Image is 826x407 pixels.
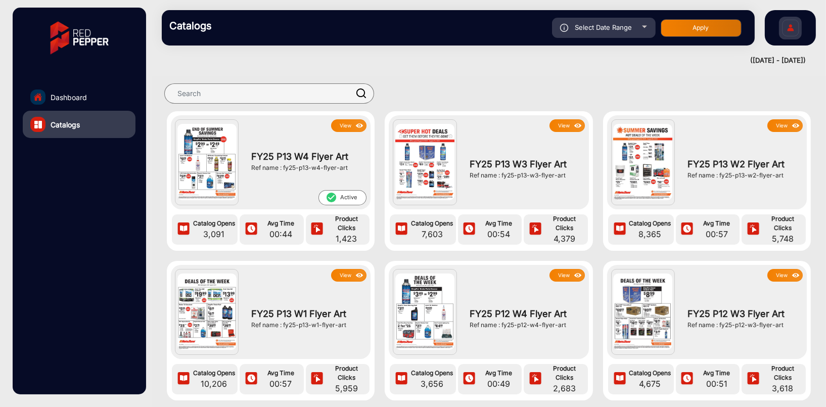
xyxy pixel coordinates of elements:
[410,219,453,228] span: Catalog Opens
[176,222,191,237] img: icon
[767,119,803,132] button: Viewicon
[679,222,695,237] img: icon
[746,372,761,387] img: icon
[696,378,738,390] span: 00:51
[251,150,361,163] span: FY25 P13 W4 Flyer Art
[33,93,42,102] img: home
[478,369,520,378] span: Avg Time
[560,24,569,32] img: icon
[395,124,454,200] img: FY25 P13 W3 Flyer Art
[331,119,366,132] button: Viewicon
[696,219,738,228] span: Avg Time
[23,83,135,111] a: Dashboard
[193,228,235,240] span: 3,091
[470,307,580,321] span: FY25 P12 W4 Flyer Art
[687,171,798,180] div: Ref name : fy25-p13-w2-flyer-art
[260,378,301,390] span: 00:57
[575,23,632,31] span: Select Date Range
[326,364,368,382] span: Product Clicks
[394,372,409,387] img: icon
[544,214,585,233] span: Product Clicks
[410,228,453,240] span: 7,603
[309,372,325,387] img: icon
[790,120,802,131] img: icon
[544,382,585,394] span: 2,683
[177,274,237,350] img: FY25 P13 W1 Flyer Art
[629,219,671,228] span: Catalog Opens
[470,321,580,330] div: Ref name : fy25-p12-w4-flyer-art
[260,369,301,378] span: Avg Time
[762,214,803,233] span: Product Clicks
[528,222,543,237] img: icon
[544,233,585,245] span: 4,379
[23,111,135,138] a: Catalogs
[354,270,365,281] img: icon
[309,222,325,237] img: icon
[331,269,366,282] button: Viewicon
[251,321,361,330] div: Ref name : fy25-p13-w1-flyer-art
[43,13,116,63] img: vmg-logo
[326,382,368,394] span: 5,959
[410,369,453,378] span: Catalog Opens
[176,372,191,387] img: icon
[687,321,798,330] div: Ref name : fy25-p12-w3-flyer-art
[193,219,235,228] span: Catalog Opens
[326,214,368,233] span: Product Clicks
[613,124,672,200] img: FY25 P13 W2 Flyer Art
[679,372,695,387] img: icon
[762,233,803,245] span: 5,748
[629,228,671,240] span: 8,365
[687,307,798,321] span: FY25 P12 W3 Flyer Art
[549,269,585,282] button: Viewicon
[572,120,584,131] img: icon
[780,12,801,47] img: Sign%20Up.svg
[612,222,627,237] img: icon
[462,222,477,237] img: icon
[260,228,301,240] span: 00:44
[354,120,365,131] img: icon
[762,364,803,382] span: Product Clicks
[612,372,627,387] img: icon
[613,274,672,350] img: FY25 P12 W3 Flyer Art
[51,119,80,130] span: Catalogs
[193,378,235,390] span: 10,206
[395,274,454,350] img: FY25 P12 W4 Flyer Art
[478,219,520,228] span: Avg Time
[762,382,803,394] span: 3,618
[244,372,259,387] img: icon
[528,372,543,387] img: icon
[661,19,742,37] button: Apply
[244,222,259,237] img: icon
[251,307,361,321] span: FY25 P13 W1 Flyer Art
[169,20,311,32] h3: Catalogs
[51,92,87,103] span: Dashboard
[318,190,366,205] span: Active
[193,369,235,378] span: Catalog Opens
[572,270,584,281] img: icon
[549,119,585,132] button: Viewicon
[478,378,520,390] span: 00:49
[790,270,802,281] img: icon
[470,171,580,180] div: Ref name : fy25-p13-w3-flyer-art
[326,192,337,203] mat-icon: check_circle
[629,378,671,390] span: 4,675
[177,124,237,200] img: FY25 P13 W4 Flyer Art
[696,369,738,378] span: Avg Time
[251,163,361,172] div: Ref name : fy25-p13-w4-flyer-art
[462,372,477,387] img: icon
[470,157,580,171] span: FY25 P13 W3 Flyer Art
[544,364,585,382] span: Product Clicks
[696,228,738,240] span: 00:57
[629,369,671,378] span: Catalog Opens
[34,121,42,128] img: catalog
[152,56,806,66] div: ([DATE] - [DATE])
[394,222,409,237] img: icon
[164,83,374,104] input: Search
[746,222,761,237] img: icon
[478,228,520,240] span: 00:54
[687,157,798,171] span: FY25 P13 W2 Flyer Art
[410,378,453,390] span: 3,656
[260,219,301,228] span: Avg Time
[326,233,368,245] span: 1,423
[356,88,366,98] img: prodSearch.svg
